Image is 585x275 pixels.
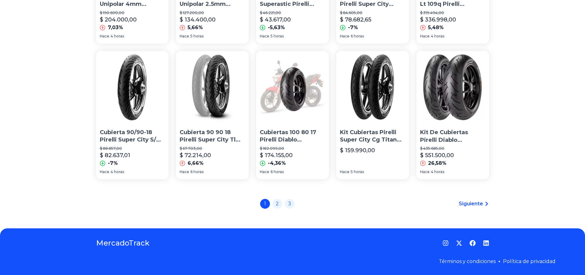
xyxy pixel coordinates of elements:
[111,169,124,174] span: 4 horas
[188,24,203,31] p: 5,66%
[260,169,269,174] span: Hace
[340,129,405,144] p: Kit Cubiertas Pirelli Super City Cg Titan 150 Ybr Rx S/cam
[420,169,430,174] span: Hace
[285,199,294,209] a: 3
[100,169,109,174] span: Hace
[256,51,329,179] a: Cubiertas 100 80 17 Pirelli Diablo Rosso Il La Cuadra MotosCubiertas 100 80 17 Pirelli Diablo [PE...
[260,151,293,160] p: $ 174.155,00
[111,34,124,39] span: 4 horas
[348,24,358,31] p: -7%
[272,199,282,209] a: 2
[96,238,150,248] a: MercadoTrack
[459,200,489,207] a: Siguiente
[268,24,285,31] p: -5,63%
[256,51,329,124] img: Cubiertas 100 80 17 Pirelli Diablo Rosso Il La Cuadra Motos
[431,169,444,174] span: 4 horas
[180,146,245,151] p: $ 67.703,00
[190,34,204,39] span: 5 horas
[96,51,169,124] img: Cubierta 90/90-18 Pirelli Super City S/ Camara Cg 150 Ybr Gm
[260,129,325,144] p: Cubiertas 100 80 17 Pirelli Diablo [PERSON_NAME] Il La Cuadra Motos
[180,151,211,160] p: $ 72.214,00
[428,160,447,167] p: 26,58%
[188,160,204,167] p: 6,66%
[180,129,245,144] p: Cubierta 90 90 18 Pirelli Super City Tl Honda Titan New 150
[108,24,123,31] p: 7,03%
[180,15,216,24] p: $ 134.400,00
[108,160,118,167] p: -7%
[190,169,204,174] span: 6 horas
[420,146,486,151] p: $ 435.685,00
[340,146,375,155] p: $ 159.990,00
[336,51,409,124] img: Kit Cubiertas Pirelli Super City Cg Titan 150 Ybr Rx S/cam
[180,10,245,15] p: $ 127.200,00
[260,10,325,15] p: $ 46.221,00
[443,240,449,246] a: Instagram
[100,34,109,39] span: Hace
[340,34,349,39] span: Hace
[100,129,165,144] p: Cubierta 90/90-18 Pirelli Super City S/ Camara Cg 150 Ybr Gm
[260,15,291,24] p: $ 43.617,00
[431,34,444,39] span: 4 horas
[416,51,489,179] a: Kit De Cubiertas Pirelli Diablo Rosso 2 Duke 200 390 CoyoteKit De Cubiertas Pirelli Diablo [PERSO...
[271,169,284,174] span: 6 horas
[351,169,364,174] span: 5 horas
[268,160,286,167] p: -4,36%
[340,15,371,24] p: $ 78.682,65
[180,169,189,174] span: Hace
[420,34,430,39] span: Hace
[420,151,454,160] p: $ 551.500,00
[100,151,130,160] p: $ 82.637,01
[483,240,489,246] a: LinkedIn
[416,51,489,124] img: Kit De Cubiertas Pirelli Diablo Rosso 2 Duke 200 390 Coyote
[100,15,137,24] p: $ 204.000,00
[176,51,249,179] a: Cubierta 90 90 18 Pirelli Super City Tl Honda Titan New 150Cubierta 90 90 18 Pirelli Super City T...
[340,10,405,15] p: $ 84.605,00
[271,34,284,39] span: 5 horas
[100,146,165,151] p: $ 88.857,00
[459,200,483,207] span: Siguiente
[420,10,486,15] p: $ 319.494,00
[100,10,165,15] p: $ 190.600,00
[470,240,476,246] a: Facebook
[260,146,325,151] p: $ 182.099,00
[96,51,169,179] a: Cubierta 90/90-18 Pirelli Super City S/ Camara Cg 150 Ybr GmCubierta 90/90-18 Pirelli Super City ...
[428,24,444,31] p: 5,48%
[420,15,456,24] p: $ 336.998,00
[336,51,409,179] a: Kit Cubiertas Pirelli Super City Cg Titan 150 Ybr Rx S/camKit Cubiertas Pirelli Super City Cg Tit...
[439,258,496,264] a: Términos y condiciones
[176,51,249,124] img: Cubierta 90 90 18 Pirelli Super City Tl Honda Titan New 150
[351,34,364,39] span: 6 horas
[260,34,269,39] span: Hace
[456,240,462,246] a: Twitter
[503,258,556,264] a: Política de privacidad
[180,34,189,39] span: Hace
[340,169,349,174] span: Hace
[420,129,486,144] p: Kit De Cubiertas Pirelli Diablo [PERSON_NAME] 2 Duke 200 390 Coyote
